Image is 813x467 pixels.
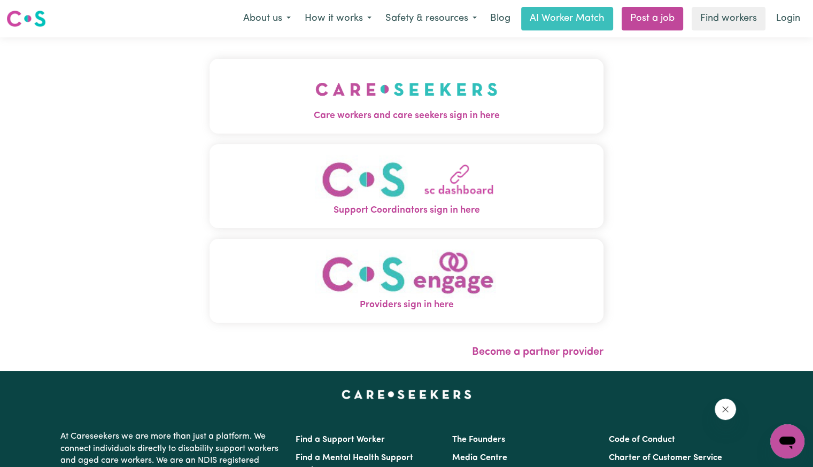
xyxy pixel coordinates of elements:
a: Media Centre [452,454,507,462]
iframe: Close message [715,399,736,420]
a: Careseekers home page [342,390,471,399]
a: Careseekers logo [6,6,46,31]
span: Providers sign in here [210,298,603,312]
button: About us [236,7,298,30]
span: Care workers and care seekers sign in here [210,109,603,123]
a: Find a Support Worker [296,435,385,444]
a: AI Worker Match [521,7,613,30]
button: Providers sign in here [210,239,603,323]
a: The Founders [452,435,505,444]
span: Need any help? [6,7,65,16]
a: Find workers [692,7,765,30]
button: Support Coordinators sign in here [210,144,603,228]
a: Code of Conduct [609,435,675,444]
button: How it works [298,7,378,30]
button: Safety & resources [378,7,484,30]
button: Care workers and care seekers sign in here [210,59,603,134]
img: Careseekers logo [6,9,46,28]
a: Become a partner provider [472,347,603,357]
a: Login [770,7,807,30]
a: Charter of Customer Service [609,454,722,462]
a: Blog [484,7,517,30]
a: Post a job [622,7,683,30]
iframe: Button to launch messaging window [770,424,804,458]
span: Support Coordinators sign in here [210,204,603,217]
